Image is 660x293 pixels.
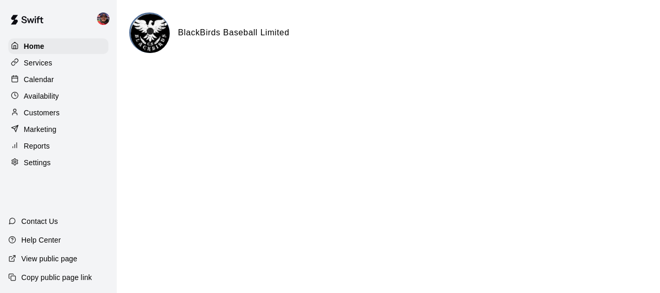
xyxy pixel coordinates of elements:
p: Calendar [24,74,54,85]
a: Services [8,55,108,71]
p: Contact Us [21,216,58,227]
p: Settings [24,157,51,168]
a: Home [8,38,108,54]
a: Reports [8,138,108,154]
a: Calendar [8,72,108,87]
a: Availability [8,88,108,104]
h6: BlackBirds Baseball Limited [178,26,290,39]
p: Services [24,58,52,68]
p: Marketing [24,124,57,135]
p: Reports [24,141,50,151]
p: Home [24,41,45,51]
a: Marketing [8,122,108,137]
p: View public page [21,254,77,264]
img: BlackBirds Baseball Limited logo [131,14,170,53]
p: Copy public page link [21,272,92,283]
p: Help Center [21,235,61,245]
p: Availability [24,91,59,101]
p: Customers [24,108,60,118]
a: Customers [8,105,108,121]
img: Joe Schafer [97,12,109,25]
div: Joe Schafer [95,8,117,29]
a: Settings [8,155,108,170]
